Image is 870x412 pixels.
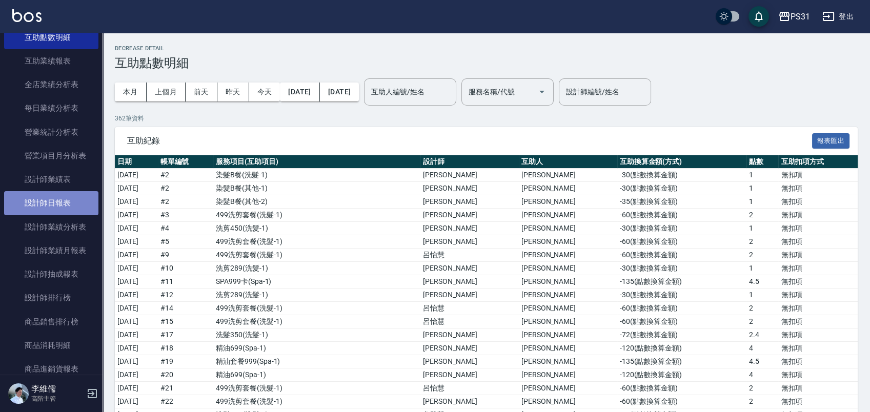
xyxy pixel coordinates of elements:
td: # 14 [158,302,214,315]
h5: 李維儒 [31,384,84,394]
td: 2 [746,209,778,222]
td: [PERSON_NAME] [420,262,519,275]
td: 499洗剪套餐 ( 洗髮-1 ) [213,382,420,395]
td: [DATE] [115,169,158,182]
td: -60 ( 點數換算金額 ) [617,209,746,222]
td: [PERSON_NAME] [420,169,519,182]
td: [PERSON_NAME] [519,328,617,342]
td: 1 [746,195,778,209]
td: -60 ( 點數換算金額 ) [617,395,746,408]
p: 362 筆資料 [115,114,858,123]
button: save [748,6,769,27]
a: 設計師排行榜 [4,286,98,310]
td: 無扣項 [778,182,858,195]
td: [DATE] [115,209,158,222]
td: # 20 [158,368,214,382]
td: 4 [746,368,778,382]
button: 今天 [249,83,280,101]
td: # 21 [158,382,214,395]
td: [PERSON_NAME] [519,368,617,382]
button: Open [534,84,550,100]
td: [PERSON_NAME] [519,169,617,182]
a: 全店業績分析表 [4,73,98,96]
td: [DATE] [115,195,158,209]
td: 無扣項 [778,249,858,262]
td: -60 ( 點數換算金額 ) [617,302,746,315]
a: 商品銷售排行榜 [4,310,98,334]
th: 互助換算金額(方式) [617,155,746,169]
td: 無扣項 [778,315,858,328]
td: 1 [746,262,778,275]
td: 精油套餐999 ( Spa-1 ) [213,355,420,368]
td: [DATE] [115,328,158,342]
td: 無扣項 [778,209,858,222]
th: 互助扣項方式 [778,155,858,169]
button: 上個月 [147,83,186,101]
td: 2 [746,315,778,328]
td: # 9 [158,249,214,262]
div: PS31 [791,10,810,23]
td: # 4 [158,222,214,235]
td: 無扣項 [778,169,858,182]
td: -30 ( 點數換算金額 ) [617,289,746,302]
td: -30 ( 點數換算金額 ) [617,169,746,182]
td: 無扣項 [778,382,858,395]
td: 呂怡慧 [420,382,519,395]
td: [PERSON_NAME] [420,342,519,355]
a: 設計師抽成報表 [4,262,98,286]
a: 互助點數明細 [4,26,98,49]
td: 染髮B餐 ( 其他-1 ) [213,182,420,195]
td: 無扣項 [778,302,858,315]
td: 無扣項 [778,395,858,408]
a: 互助業績報表 [4,49,98,73]
td: 499洗剪套餐 ( 洗髮-1 ) [213,395,420,408]
td: [PERSON_NAME] [420,275,519,289]
td: [PERSON_NAME] [420,195,519,209]
td: 呂怡慧 [420,302,519,315]
td: # 11 [158,275,214,289]
td: -135 ( 點數換算金額 ) [617,355,746,368]
td: [PERSON_NAME] [519,222,617,235]
td: # 19 [158,355,214,368]
td: -120 ( 點數換算金額 ) [617,368,746,382]
td: [PERSON_NAME] [420,235,519,249]
td: 1 [746,222,778,235]
td: [PERSON_NAME] [420,368,519,382]
td: -30 ( 點數換算金額 ) [617,262,746,275]
td: -60 ( 點數換算金額 ) [617,235,746,249]
td: 無扣項 [778,355,858,368]
td: 499洗剪套餐 ( 洗髮-1 ) [213,302,420,315]
th: 互助人 [519,155,617,169]
td: 1 [746,169,778,182]
td: [PERSON_NAME] [420,182,519,195]
h2: Decrease Detail [115,45,858,52]
td: [PERSON_NAME] [519,182,617,195]
td: [DATE] [115,289,158,302]
td: 2 [746,249,778,262]
td: [PERSON_NAME] [420,395,519,408]
td: -60 ( 點數換算金額 ) [617,382,746,395]
td: [DATE] [115,302,158,315]
a: 商品消耗明細 [4,334,98,357]
td: # 5 [158,235,214,249]
th: 帳單編號 [158,155,214,169]
h3: 互助點數明細 [115,56,858,70]
td: -30 ( 點數換算金額 ) [617,222,746,235]
button: 登出 [818,7,858,26]
td: # 17 [158,328,214,342]
td: 染髮B餐 ( 其他-2 ) [213,195,420,209]
a: 營業統計分析表 [4,120,98,144]
a: 設計師業績表 [4,168,98,191]
td: 染髮B餐 ( 洗髮-1 ) [213,169,420,182]
td: 呂怡慧 [420,249,519,262]
td: [DATE] [115,222,158,235]
td: # 2 [158,169,214,182]
td: 499洗剪套餐 ( 洗髮-1 ) [213,235,420,249]
td: 無扣項 [778,235,858,249]
td: [PERSON_NAME] [420,289,519,302]
td: [DATE] [115,275,158,289]
button: 昨天 [217,83,249,101]
td: # 15 [158,315,214,328]
td: 2 [746,235,778,249]
button: PS31 [774,6,814,27]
